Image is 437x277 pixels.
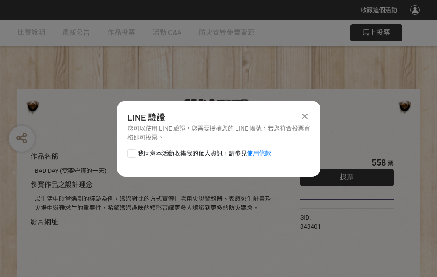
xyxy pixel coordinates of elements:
[30,153,58,161] span: 作品名稱
[35,166,274,175] div: BAD DAY (需要守護的一天)
[388,160,394,167] span: 票
[127,124,310,142] div: 您可以使用 LINE 驗證，您需要授權您的 LINE 帳號，若您符合投票資格即可投票。
[138,149,271,158] span: 我同意本活動收集我的個人資訊，請參見
[199,29,254,37] span: 防火宣導免費資源
[247,150,271,157] a: 使用條款
[107,29,135,37] span: 作品投票
[127,111,310,124] div: LINE 驗證
[152,29,181,37] span: 活動 Q&A
[300,214,321,230] span: SID: 343401
[17,20,45,46] a: 比賽說明
[30,181,93,189] span: 參賽作品之設計理念
[363,29,390,37] span: 馬上投票
[30,218,58,226] span: 影片網址
[323,213,366,222] iframe: Facebook Share
[340,173,354,181] span: 投票
[199,20,254,46] a: 防火宣導免費資源
[361,6,397,13] span: 收藏這個活動
[372,157,386,168] span: 558
[35,194,274,213] div: 以生活中時常遇到的經驗為例，透過對比的方式宣傳住宅用火災警報器、家庭逃生計畫及火場中避難求生的重要性，希望透過趣味的短影音讓更多人認識到更多的防火觀念。
[62,20,90,46] a: 最新公告
[107,20,135,46] a: 作品投票
[350,24,402,41] button: 馬上投票
[17,29,45,37] span: 比賽說明
[152,20,181,46] a: 活動 Q&A
[62,29,90,37] span: 最新公告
